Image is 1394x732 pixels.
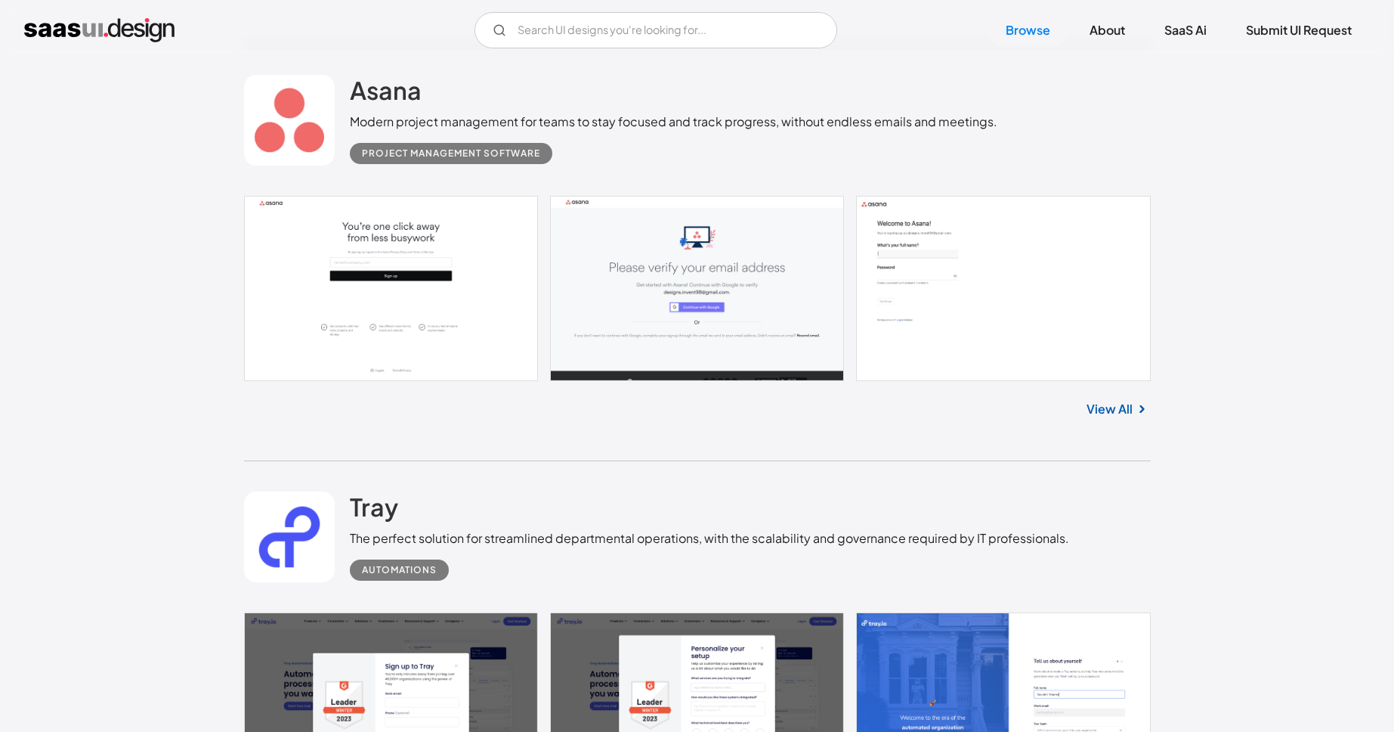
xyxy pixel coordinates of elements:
[350,529,1069,547] div: The perfect solution for streamlined departmental operations, with the scalability and governance...
[350,113,997,131] div: Modern project management for teams to stay focused and track progress, without endless emails an...
[24,18,175,42] a: home
[350,75,422,113] a: Asana
[362,144,540,163] div: Project Management Software
[1228,14,1370,47] a: Submit UI Request
[474,12,837,48] input: Search UI designs you're looking for...
[350,75,422,105] h2: Asana
[474,12,837,48] form: Email Form
[1086,400,1133,418] a: View All
[350,492,398,522] h2: Tray
[350,492,398,529] a: Tray
[1146,14,1225,47] a: SaaS Ai
[362,561,437,579] div: Automations
[988,14,1068,47] a: Browse
[1071,14,1143,47] a: About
